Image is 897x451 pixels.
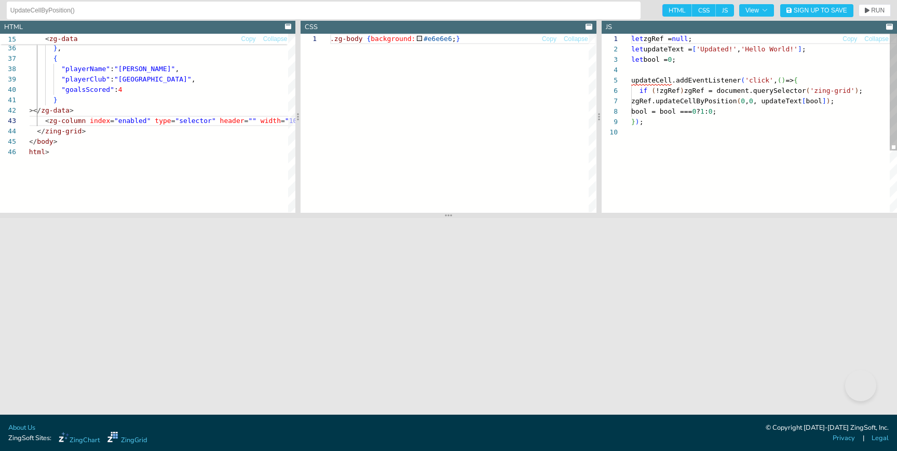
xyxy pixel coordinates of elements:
span: if [639,87,647,94]
div: 5 [602,75,618,86]
div: 1 [301,34,317,44]
span: type [155,117,171,125]
span: [ [692,45,696,53]
span: < [45,35,49,43]
span: ) [781,76,785,84]
span: "[GEOGRAPHIC_DATA]" [114,75,192,83]
span: , [57,44,61,52]
button: Collapse [263,34,288,44]
span: ] [822,97,826,105]
button: RUN [859,4,891,17]
span: , [737,45,741,53]
span: 'click' [745,76,773,84]
span: ; [801,45,806,53]
span: html [29,148,45,156]
a: Privacy [833,433,855,443]
div: CSS [305,22,318,32]
span: , [773,76,778,84]
span: : [114,86,118,93]
span: } [53,96,58,104]
span: zing-grid [45,127,81,135]
div: 3 [602,54,618,65]
span: | [863,433,864,443]
span: ) [826,97,830,105]
span: ; [830,97,834,105]
span: </ [29,138,37,145]
span: width [261,117,281,125]
a: About Us [8,423,35,433]
span: bool = bool === [631,107,692,115]
a: ZingChart [59,432,100,445]
span: < [45,117,49,125]
span: ) [635,118,639,126]
span: </ [37,127,45,135]
span: "selector" [175,117,215,125]
span: , [192,75,196,83]
iframe: Toggle Customer Support [845,370,876,401]
span: "" [248,117,256,125]
span: } [631,118,635,126]
span: ( [777,76,781,84]
span: "10%" [285,117,305,125]
div: 4 [602,65,618,75]
span: HTML [662,4,692,17]
span: ; [672,56,676,63]
span: 0 [668,56,672,63]
button: Collapse [563,34,589,44]
span: background: [371,35,416,43]
span: "playerClub" [61,75,110,83]
span: Collapse [564,36,588,42]
span: ( [741,76,745,84]
span: "enabled" [114,117,151,125]
div: 2 [602,44,618,54]
span: zg-data [41,106,70,114]
span: "playerName" [61,65,110,73]
span: header [220,117,244,125]
div: © Copyright [DATE]-[DATE] ZingSoft, Inc. [766,423,889,433]
span: > [45,148,49,156]
span: , [175,65,179,73]
span: ></ [29,106,41,114]
span: ; [639,118,643,126]
div: 8 [602,106,618,117]
span: RUN [871,7,885,13]
span: ) [680,87,684,94]
span: , [745,97,749,105]
span: { [794,76,798,84]
span: > [53,138,58,145]
div: 1 [602,34,618,44]
span: , updateText [753,97,801,105]
span: } [456,35,460,43]
span: 0 [741,97,745,105]
span: 'Updated!' [696,45,737,53]
span: JS [716,4,734,17]
span: CSS [692,4,716,17]
span: : [110,75,114,83]
div: 6 [602,86,618,96]
span: Sign Up to Save [794,7,847,13]
span: let [631,56,643,63]
span: zgRef = document.querySelector [684,87,806,94]
span: View [745,7,768,13]
span: = [171,117,175,125]
span: zgRef = [643,35,672,43]
span: : [704,107,709,115]
span: bool [806,97,822,105]
span: } [53,44,58,52]
span: { [367,35,371,43]
span: .zg-body [330,35,363,43]
button: View [739,4,774,17]
span: let [631,45,643,53]
span: ? [696,107,700,115]
div: checkbox-group [662,4,734,17]
span: ( [651,87,656,94]
button: Copy [842,34,858,44]
span: 0 [708,107,712,115]
span: ( [737,97,741,105]
span: Copy [842,36,857,42]
span: ; [452,35,456,43]
span: { [53,54,58,62]
span: 0 [749,97,753,105]
span: Collapse [263,36,288,42]
div: 10 [602,127,618,138]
